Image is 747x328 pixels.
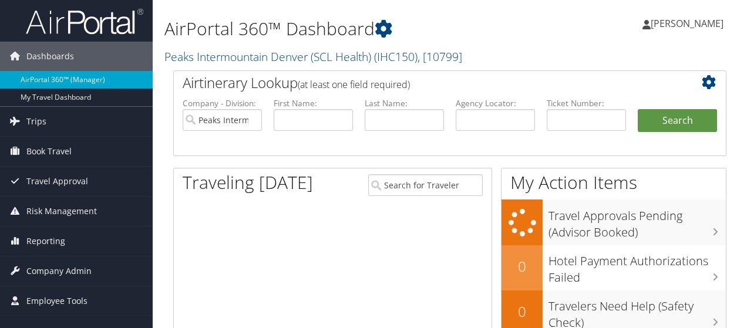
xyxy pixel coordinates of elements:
[298,78,410,91] span: (at least one field required)
[26,107,46,136] span: Trips
[502,170,726,195] h1: My Action Items
[26,286,88,316] span: Employee Tools
[638,109,717,133] button: Search
[502,256,543,276] h2: 0
[183,97,262,109] label: Company - Division:
[549,202,726,241] h3: Travel Approvals Pending (Advisor Booked)
[502,199,726,245] a: Travel Approvals Pending (Advisor Booked)
[642,6,735,41] a: [PERSON_NAME]
[26,8,143,35] img: airportal-logo.png
[368,174,483,196] input: Search for Traveler
[651,17,724,30] span: [PERSON_NAME]
[418,49,462,65] span: , [ 10799 ]
[26,256,92,286] span: Company Admin
[274,97,353,109] label: First Name:
[456,97,535,109] label: Agency Locator:
[164,16,545,41] h1: AirPortal 360™ Dashboard
[549,247,726,286] h3: Hotel Payment Authorizations Failed
[26,167,88,196] span: Travel Approval
[547,97,626,109] label: Ticket Number:
[502,302,543,322] h2: 0
[365,97,444,109] label: Last Name:
[26,137,72,166] span: Book Travel
[502,245,726,290] a: 0Hotel Payment Authorizations Failed
[164,49,462,65] a: Peaks Intermountain Denver (SCL Health)
[26,226,65,256] span: Reporting
[26,197,97,226] span: Risk Management
[183,170,313,195] h1: Traveling [DATE]
[26,42,74,71] span: Dashboards
[183,73,671,93] h2: Airtinerary Lookup
[374,49,418,65] span: ( IHC150 )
